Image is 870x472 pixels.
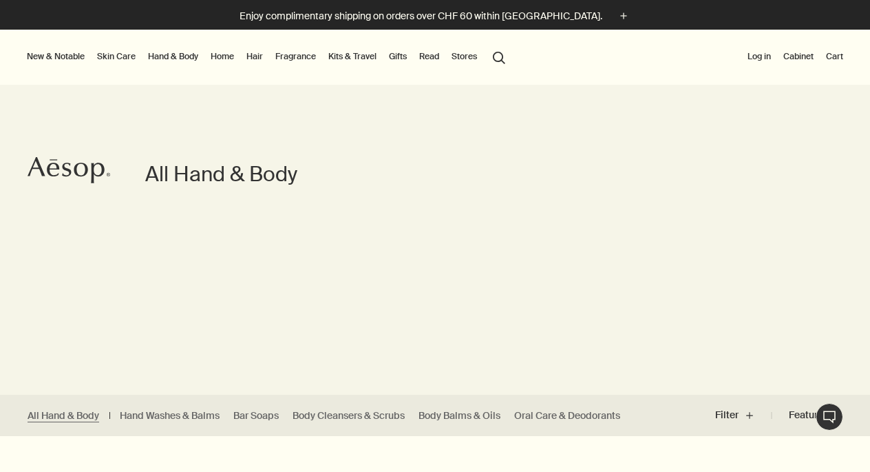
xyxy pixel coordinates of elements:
nav: primary [24,30,511,85]
a: Cabinet [781,48,816,65]
button: Log in [745,48,774,65]
a: Gifts [386,48,410,65]
a: Read [416,48,442,65]
div: Notable formulation [595,451,683,463]
a: Skin Care [94,48,138,65]
div: New addition [14,449,78,464]
button: Save to cabinet [837,444,862,469]
button: New & Notable [24,48,87,65]
button: Save to cabinet [547,444,571,469]
p: Enjoy complimentary shipping on orders over CHF 60 within [GEOGRAPHIC_DATA]. [240,9,602,23]
h1: All Hand & Body [145,161,297,188]
button: Live Assistance [816,403,843,431]
button: Cart [823,48,846,65]
a: Kits & Travel [326,48,379,65]
div: New addition [304,449,368,464]
svg: Aesop [28,156,110,184]
button: Stores [449,48,480,65]
a: Body Balms & Oils [418,409,500,422]
a: Fragrance [273,48,319,65]
button: Filter [715,399,772,432]
button: Open search [487,43,511,70]
a: Home [208,48,237,65]
a: Body Cleansers & Scrubs [293,409,405,422]
button: Enjoy complimentary shipping on orders over CHF 60 within [GEOGRAPHIC_DATA]. [240,8,631,24]
a: All Hand & Body [28,409,99,422]
button: Featured [772,399,842,432]
button: Save to cabinet [255,444,280,469]
a: Hand & Body [145,48,201,65]
a: Aesop [24,153,114,191]
a: Hand Washes & Balms [120,409,220,422]
a: Oral Care & Deodorants [514,409,620,422]
a: Hair [244,48,266,65]
a: Bar Soaps [233,409,279,422]
nav: supplementary [745,30,846,85]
